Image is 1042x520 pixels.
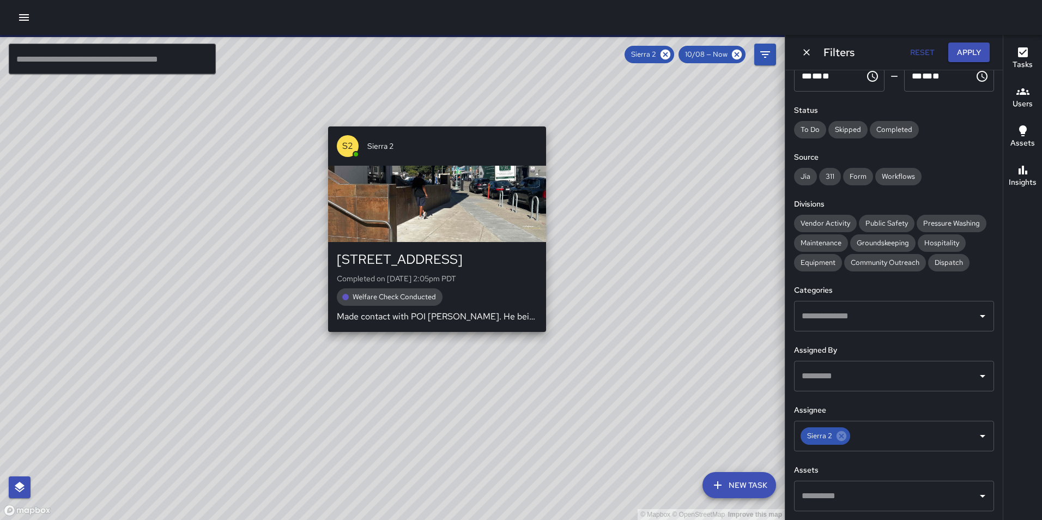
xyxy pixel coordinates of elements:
div: Jia [794,168,817,185]
div: 10/08 — Now [678,46,746,63]
span: To Do [794,124,826,135]
span: Hours [912,72,922,80]
span: Completed [870,124,919,135]
span: Skipped [828,124,868,135]
span: Sierra 2 [367,141,537,152]
span: Workflows [875,171,922,182]
button: Insights [1003,157,1042,196]
p: Completed on [DATE] 2:05pm PDT [337,273,537,284]
span: 311 [819,171,841,182]
div: Skipped [828,121,868,138]
span: Vendor Activity [794,218,857,229]
span: Groundskeeping [850,238,916,249]
button: Apply [948,43,990,63]
button: New Task [702,472,776,498]
div: Hospitality [918,234,966,252]
span: Form [843,171,873,182]
button: Open [975,368,990,384]
div: Groundskeeping [850,234,916,252]
span: Minutes [922,72,932,80]
div: Workflows [875,168,922,185]
div: Maintenance [794,234,848,252]
p: S2 [342,140,353,153]
h6: Tasks [1013,59,1033,71]
div: Public Safety [859,215,914,232]
span: Maintenance [794,238,848,249]
h6: Categories [794,285,994,297]
div: Community Outreach [844,254,926,271]
span: Community Outreach [844,257,926,268]
div: Dispatch [928,254,970,271]
div: Vendor Activity [794,215,857,232]
button: Filters [754,44,776,65]
button: Choose time, selected time is 12:00 AM [862,65,883,87]
h6: Insights [1009,177,1037,189]
span: Sierra 2 [801,431,839,442]
div: [STREET_ADDRESS] [337,251,537,268]
h6: Source [794,152,994,164]
h6: Assets [794,464,994,476]
button: Tasks [1003,39,1042,78]
button: Users [1003,78,1042,118]
button: Open [975,428,990,444]
button: Assets [1003,118,1042,157]
span: 10/08 — Now [678,49,734,60]
button: S2Sierra 2[STREET_ADDRESS]Completed on [DATE] 2:05pm PDTWelfare Check ConductedMade contact with ... [328,126,546,331]
p: Made contact with POI [PERSON_NAME]. He being staying in this area for a min. I asked him how he ... [337,310,537,323]
h6: Assigned By [794,344,994,356]
div: Sierra 2 [625,46,674,63]
button: Choose time, selected time is 11:59 PM [971,65,993,87]
span: Jia [794,171,817,182]
div: Equipment [794,254,842,271]
span: Minutes [812,72,822,80]
span: Meridiem [822,72,829,80]
h6: Status [794,105,994,117]
span: Public Safety [859,218,914,229]
button: Reset [905,43,940,63]
div: To Do [794,121,826,138]
h6: Assignee [794,404,994,416]
div: Sierra 2 [801,427,850,445]
div: Form [843,168,873,185]
button: Open [975,488,990,504]
button: Dismiss [798,44,815,61]
h6: Assets [1010,137,1035,149]
div: Pressure Washing [917,215,986,232]
span: Meridiem [932,72,940,80]
span: Equipment [794,257,842,268]
span: Hours [802,72,812,80]
span: Dispatch [928,257,970,268]
span: Sierra 2 [625,49,663,60]
h6: Divisions [794,198,994,210]
button: Open [975,309,990,324]
span: Welfare Check Conducted [346,292,443,303]
div: Completed [870,121,919,138]
span: Hospitality [918,238,966,249]
h6: Users [1013,98,1033,110]
h6: Filters [823,44,855,61]
span: Pressure Washing [917,218,986,229]
div: 311 [819,168,841,185]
